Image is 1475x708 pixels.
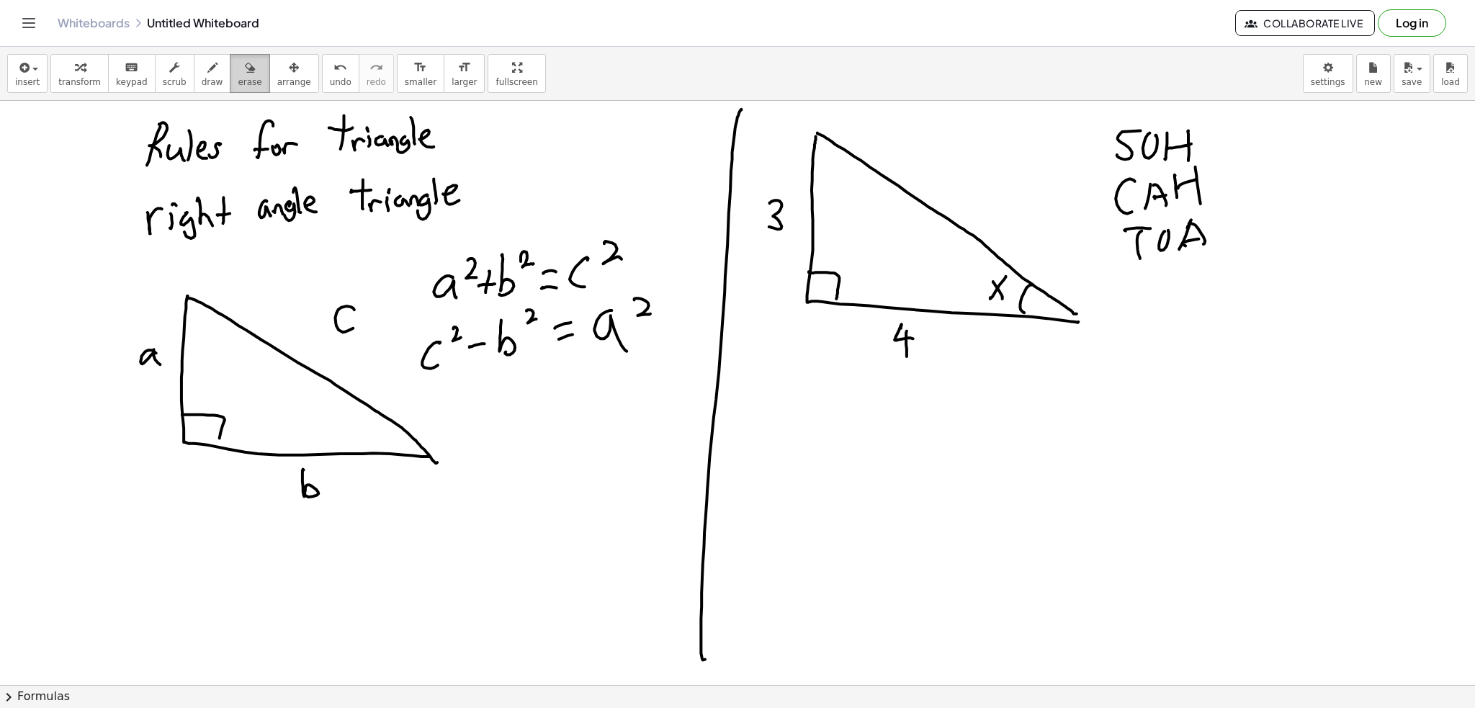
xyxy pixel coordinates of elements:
button: Toggle navigation [17,12,40,35]
span: insert [15,77,40,87]
button: redoredo [359,54,394,93]
button: Collaborate Live [1235,10,1375,36]
span: settings [1311,77,1345,87]
a: Whiteboards [58,16,130,30]
button: keyboardkeypad [108,54,156,93]
button: transform [50,54,109,93]
button: insert [7,54,48,93]
button: Log in [1378,9,1446,37]
button: erase [230,54,269,93]
span: larger [452,77,477,87]
button: new [1356,54,1391,93]
i: keyboard [125,59,138,76]
span: erase [238,77,261,87]
span: Collaborate Live [1247,17,1363,30]
button: undoundo [322,54,359,93]
span: transform [58,77,101,87]
span: new [1364,77,1382,87]
button: load [1433,54,1468,93]
button: save [1394,54,1430,93]
i: format_size [457,59,471,76]
span: load [1441,77,1460,87]
i: undo [333,59,347,76]
span: draw [202,77,223,87]
span: undo [330,77,351,87]
span: fullscreen [496,77,537,87]
span: scrub [163,77,187,87]
i: format_size [413,59,427,76]
button: format_sizesmaller [397,54,444,93]
button: arrange [269,54,319,93]
span: save [1402,77,1422,87]
span: redo [367,77,386,87]
span: arrange [277,77,311,87]
i: redo [369,59,383,76]
span: keypad [116,77,148,87]
button: draw [194,54,231,93]
button: scrub [155,54,194,93]
button: format_sizelarger [444,54,485,93]
button: fullscreen [488,54,545,93]
span: smaller [405,77,436,87]
button: settings [1303,54,1353,93]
